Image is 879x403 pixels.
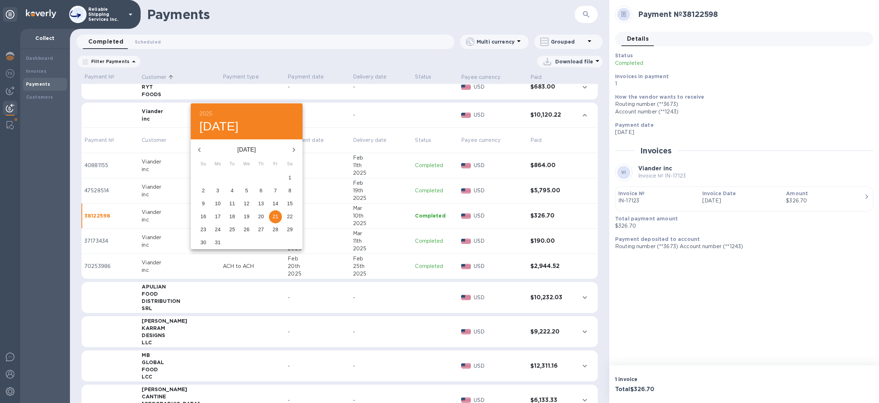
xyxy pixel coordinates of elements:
[211,223,224,236] button: 24
[197,197,210,210] button: 9
[229,213,235,220] p: 18
[211,210,224,223] button: 17
[255,223,268,236] button: 27
[258,200,264,207] p: 13
[260,187,262,194] p: 6
[258,213,264,220] p: 20
[200,239,206,246] p: 30
[258,226,264,233] p: 27
[255,197,268,210] button: 13
[287,213,293,220] p: 22
[283,223,296,236] button: 29
[240,197,253,210] button: 12
[215,200,221,207] p: 10
[269,184,282,197] button: 7
[245,187,248,194] p: 5
[240,223,253,236] button: 26
[240,210,253,223] button: 19
[202,200,205,207] p: 9
[231,187,234,194] p: 4
[283,161,296,168] span: Sa
[283,197,296,210] button: 15
[197,184,210,197] button: 2
[226,210,239,223] button: 18
[197,236,210,249] button: 30
[269,161,282,168] span: Fr
[197,223,210,236] button: 23
[273,213,278,220] p: 21
[283,171,296,184] button: 1
[287,200,293,207] p: 15
[240,184,253,197] button: 5
[229,200,235,207] p: 11
[273,200,278,207] p: 14
[244,200,249,207] p: 12
[200,226,206,233] p: 23
[244,226,249,233] p: 26
[211,236,224,249] button: 31
[269,197,282,210] button: 14
[240,161,253,168] span: We
[288,187,291,194] p: 8
[199,109,212,119] button: 2025
[269,210,282,223] button: 21
[255,210,268,223] button: 20
[215,213,221,220] p: 17
[202,187,205,194] p: 2
[215,239,221,246] p: 31
[216,187,219,194] p: 3
[283,210,296,223] button: 22
[199,119,239,134] button: [DATE]
[197,210,210,223] button: 16
[244,213,249,220] p: 19
[200,213,206,220] p: 16
[211,184,224,197] button: 3
[226,184,239,197] button: 4
[269,223,282,236] button: 28
[226,161,239,168] span: Tu
[208,145,285,154] p: [DATE]
[255,161,268,168] span: Th
[229,226,235,233] p: 25
[211,161,224,168] span: Mo
[197,161,210,168] span: Su
[226,223,239,236] button: 25
[283,184,296,197] button: 8
[273,226,278,233] p: 28
[288,174,291,181] p: 1
[287,226,293,233] p: 29
[215,226,221,233] p: 24
[211,197,224,210] button: 10
[226,197,239,210] button: 11
[255,184,268,197] button: 6
[274,187,277,194] p: 7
